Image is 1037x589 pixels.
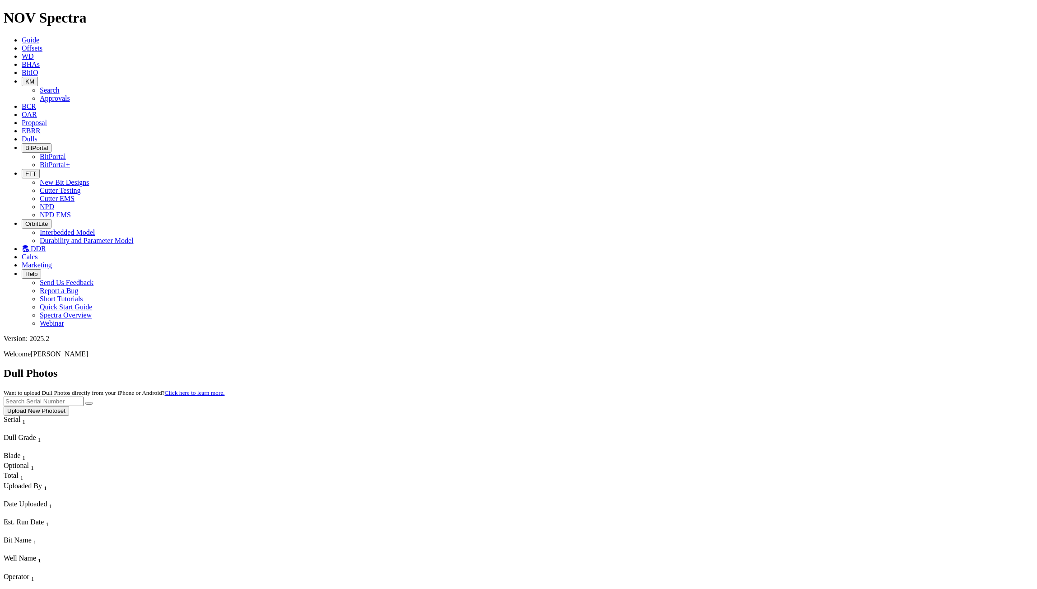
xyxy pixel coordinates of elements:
a: Interbedded Model [40,229,95,236]
span: Total [4,472,19,479]
span: Sort None [38,434,41,441]
div: Bit Name Sort None [4,536,123,546]
div: Column Menu [4,565,123,573]
span: Optional [4,462,29,469]
sub: 1 [31,575,34,582]
a: Click here to learn more. [165,389,225,396]
a: BitPortal+ [40,161,70,168]
a: DDR [22,245,46,252]
a: Report a Bug [40,287,78,294]
sub: 1 [20,475,23,481]
sub: 1 [38,557,41,564]
span: Est. Run Date [4,518,44,526]
input: Search Serial Number [4,397,84,406]
span: Serial [4,416,20,423]
span: Bit Name [4,536,32,544]
a: Quick Start Guide [40,303,92,311]
div: Sort None [4,554,123,572]
a: NPD [40,203,54,210]
div: Total Sort None [4,472,35,481]
div: Sort None [4,416,42,434]
span: DDR [31,245,46,252]
span: Sort None [31,462,34,469]
div: Sort None [4,518,67,536]
a: Marketing [22,261,52,269]
button: Help [22,269,41,279]
a: EBRR [22,127,41,135]
span: Sort None [38,554,41,562]
span: BitPortal [25,145,48,151]
button: Upload New Photoset [4,406,69,416]
span: Calcs [22,253,38,261]
span: BHAs [22,61,40,68]
button: KM [22,77,38,86]
span: OrbitLite [25,220,48,227]
sub: 1 [22,454,25,461]
button: OrbitLite [22,219,51,229]
div: Est. Run Date Sort None [4,518,67,528]
div: Sort None [4,434,67,452]
div: Column Menu [4,546,123,554]
span: FTT [25,170,36,177]
sub: 1 [22,418,25,425]
span: Sort None [31,573,34,580]
span: Help [25,271,37,277]
h1: NOV Spectra [4,9,1033,26]
div: Column Menu [4,425,42,434]
span: WD [22,52,34,60]
div: Dull Grade Sort None [4,434,67,444]
a: Spectra Overview [40,311,92,319]
a: Send Us Feedback [40,279,93,286]
a: Webinar [40,319,64,327]
span: Blade [4,452,20,459]
div: Blade Sort None [4,452,35,462]
a: Dulls [22,135,37,143]
a: Offsets [22,44,42,52]
span: Sort None [46,518,49,526]
a: BCR [22,103,36,110]
div: Column Menu [4,492,123,500]
sub: 1 [46,521,49,528]
div: Sort None [4,472,35,481]
sub: 1 [49,503,52,510]
span: Operator [4,573,29,580]
div: Sort None [4,482,123,500]
a: Durability and Parameter Model [40,237,134,244]
div: Uploaded By Sort None [4,482,123,492]
a: Cutter Testing [40,187,81,194]
a: BitPortal [40,153,66,160]
div: Date Uploaded Sort None [4,500,71,510]
div: Optional Sort None [4,462,35,472]
div: Version: 2025.2 [4,335,1033,343]
span: [PERSON_NAME] [31,350,88,358]
a: Guide [22,36,39,44]
p: Welcome [4,350,1033,358]
sub: 1 [33,539,37,546]
a: OAR [22,111,37,118]
sub: 1 [44,485,47,491]
span: Date Uploaded [4,500,47,508]
a: Approvals [40,94,70,102]
div: Operator Sort None [4,573,123,583]
span: Sort None [49,500,52,508]
div: Sort None [4,500,71,518]
a: Search [40,86,60,94]
div: Column Menu [4,528,67,536]
a: Short Tutorials [40,295,83,303]
div: Serial Sort None [4,416,42,425]
span: Sort None [22,416,25,423]
span: Sort None [44,482,47,490]
a: NPD EMS [40,211,71,219]
div: Sort None [4,462,35,472]
a: BitIQ [22,69,38,76]
span: Proposal [22,119,47,126]
span: Dull Grade [4,434,36,441]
